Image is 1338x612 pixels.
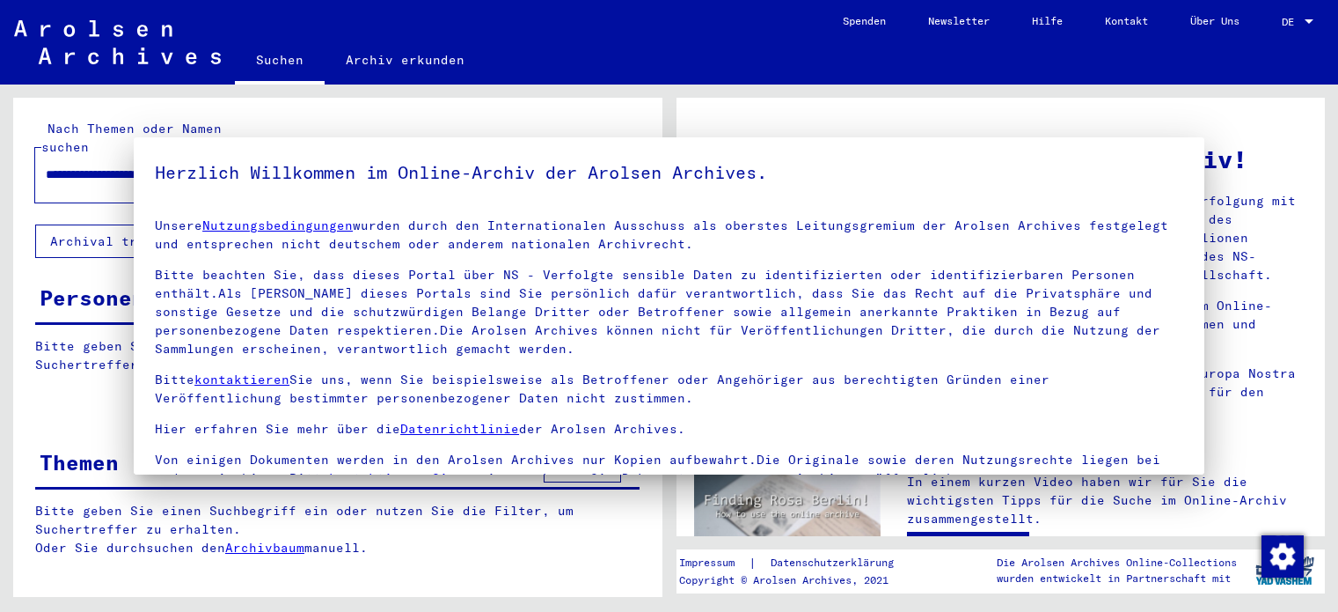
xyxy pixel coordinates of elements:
p: Hier erfahren Sie mehr über die der Arolsen Archives. [155,420,1183,439]
div: Zustimmung ändern [1261,535,1303,577]
p: Von einigen Dokumenten werden in den Arolsen Archives nur Kopien aufbewahrt.Die Originale sowie d... [155,451,1183,488]
p: Unsere wurden durch den Internationalen Ausschuss als oberstes Leitungsgremium der Arolsen Archiv... [155,217,1183,254]
a: Nutzungsbedingungen [202,218,353,233]
a: Datenrichtlinie [400,421,519,437]
p: Bitte Sie uns, wenn Sie beispielsweise als Betroffener oder Angehöriger aus berechtigten Gründen ... [155,371,1183,408]
a: kontaktieren Sie uns [329,470,487,486]
h5: Herzlich Willkommen im Online-Archiv der Arolsen Archives. [155,159,1183,187]
p: Bitte beachten Sie, dass dieses Portal über NS - Verfolgte sensible Daten zu identifizierten oder... [155,266,1183,358]
a: kontaktieren [194,372,289,387]
img: Zustimmung ändern [1261,535,1304,578]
